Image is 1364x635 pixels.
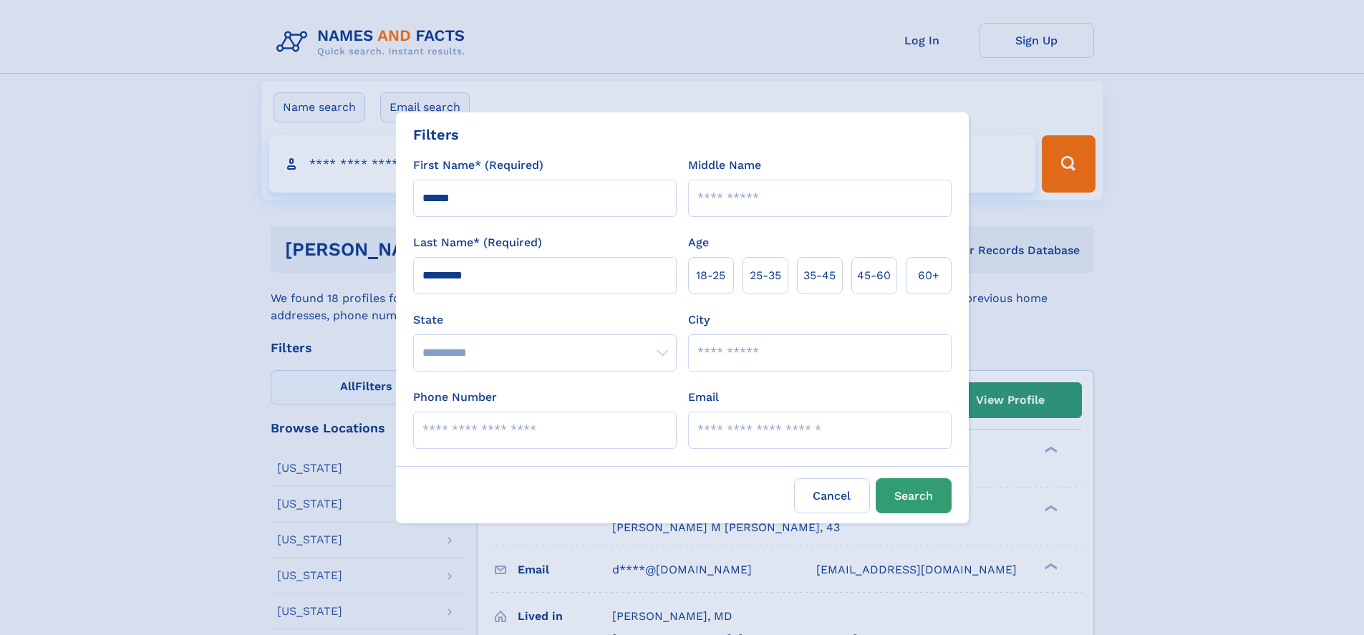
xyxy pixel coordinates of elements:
[876,478,952,513] button: Search
[918,267,939,284] span: 60+
[688,311,710,329] label: City
[688,157,761,174] label: Middle Name
[750,267,781,284] span: 25‑35
[696,267,725,284] span: 18‑25
[803,267,836,284] span: 35‑45
[688,389,719,406] label: Email
[688,234,709,251] label: Age
[413,157,543,174] label: First Name* (Required)
[413,311,677,329] label: State
[413,124,459,145] div: Filters
[857,267,891,284] span: 45‑60
[413,234,542,251] label: Last Name* (Required)
[794,478,870,513] label: Cancel
[413,389,497,406] label: Phone Number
